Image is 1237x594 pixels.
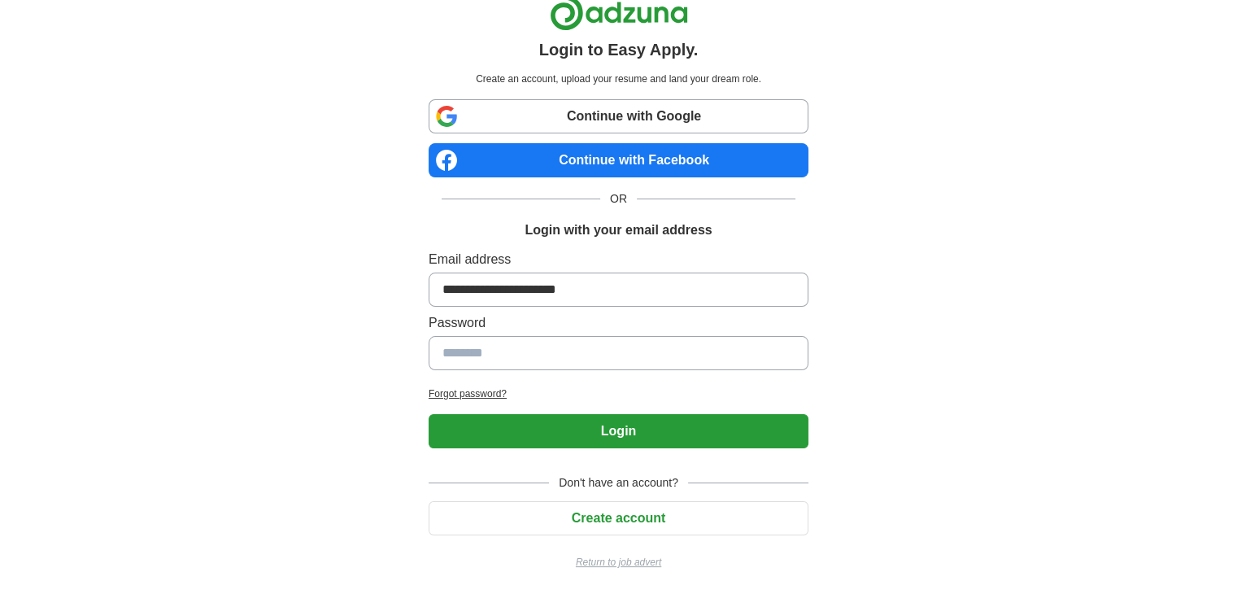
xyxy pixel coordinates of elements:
[525,221,712,240] h1: Login with your email address
[600,190,637,207] span: OR
[429,313,808,333] label: Password
[429,250,808,269] label: Email address
[429,143,808,177] a: Continue with Facebook
[429,387,808,401] a: Forgot password?
[432,72,805,86] p: Create an account, upload your resume and land your dream role.
[429,501,808,535] button: Create account
[549,474,688,491] span: Don't have an account?
[429,414,808,448] button: Login
[429,99,808,133] a: Continue with Google
[429,555,808,570] a: Return to job advert
[539,37,699,62] h1: Login to Easy Apply.
[429,511,808,525] a: Create account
